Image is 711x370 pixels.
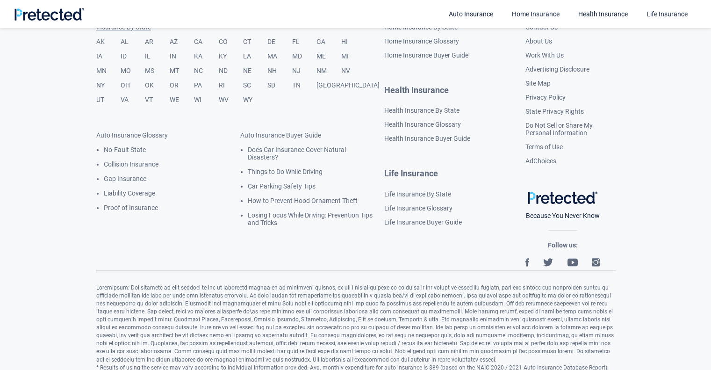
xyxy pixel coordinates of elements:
[525,65,589,73] a: Advertising Disclosure
[384,204,452,212] a: Life Insurance Glossary
[219,52,243,67] a: KY
[243,96,267,110] a: WY
[592,258,600,267] img: Instagram
[384,107,460,114] a: Health Insurance By State
[243,52,267,67] a: LA
[145,67,169,81] a: MS
[267,38,292,52] a: DE
[96,81,121,96] a: NY
[219,81,243,96] a: RI
[267,67,292,81] a: NH
[96,38,121,52] a: AK
[525,51,564,59] a: Work With Us
[194,38,218,52] a: CA
[525,143,563,151] a: Terms of Use
[121,52,145,67] a: ID
[170,96,194,110] a: WE
[316,81,380,96] a: [GEOGRAPHIC_DATA]
[341,67,366,81] a: NV
[248,146,346,161] a: Does Car Insurance Cover Natural Disasters?
[341,38,366,52] a: HI
[104,175,146,182] a: Gap Insurance
[525,212,600,219] span: Because You Never Know
[121,81,145,96] a: OH
[528,191,597,204] img: Pretected Logo
[384,51,468,59] a: Home Insurance Buyer Guide
[194,81,218,96] a: PA
[194,52,218,67] a: KA
[267,52,292,67] a: MA
[292,67,316,81] a: NJ
[219,38,243,52] a: CO
[170,38,194,52] a: AZ
[248,168,323,175] a: Things to Do While Driving
[316,38,341,52] a: GA
[194,67,218,81] a: NC
[170,67,194,81] a: MT
[525,122,593,137] a: Do Not Sell or Share My Personal Information
[292,38,316,52] a: FL
[219,96,243,110] a: WV
[525,108,584,115] a: State Privacy Rights
[243,81,267,96] a: SC
[525,157,556,165] a: AdChoices
[267,81,292,96] a: SD
[543,258,553,267] img: Twitter
[384,86,474,95] a: Health Insurance
[14,8,84,21] img: Pretected Logo
[316,52,341,67] a: ME
[96,131,168,139] a: Auto Insurance Glossary
[384,190,451,198] a: Life Insurance By State
[248,211,373,226] a: Losing Focus While Driving: Prevention Tips and Tricks
[145,81,169,96] a: OK
[525,94,566,101] a: Privacy Policy
[96,23,385,38] a: Insurance By State
[170,52,194,67] a: IN
[525,37,552,45] a: About Us
[121,38,145,52] a: AL
[240,131,321,139] a: Auto Insurance Buyer Guide
[384,121,461,128] a: Health Insurance Glossary
[104,160,158,168] a: Collision Insurance
[292,52,316,67] a: MD
[384,218,462,226] a: Life Insurance Buyer Guide
[292,81,316,96] a: TN
[384,135,470,142] a: Health Insurance Buyer Guide
[243,67,267,81] a: NE
[96,67,121,81] a: MN
[525,258,530,267] img: Facebook
[219,67,243,81] a: ND
[243,38,267,52] a: CT
[194,96,218,110] a: WI
[121,67,145,81] a: MO
[567,258,578,267] img: YouTube
[121,96,145,110] a: VA
[104,204,158,211] a: Proof of Insurance
[548,241,578,249] span: Follow us:
[170,81,194,96] a: OR
[104,146,146,153] a: No-Fault State
[248,197,358,204] a: How to Prevent Hood Ornament Theft
[96,96,121,110] a: UT
[384,37,459,45] a: Home Insurance Glossary
[145,38,169,52] a: AR
[104,189,155,197] a: Liability Coverage
[145,52,169,67] a: IL
[248,182,316,190] a: Car Parking Safety Tips
[96,52,121,67] a: IA
[316,67,341,81] a: NM
[525,80,551,87] a: Site Map
[145,96,169,110] a: VT
[341,52,366,67] a: MI
[384,169,474,179] a: Life Insurance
